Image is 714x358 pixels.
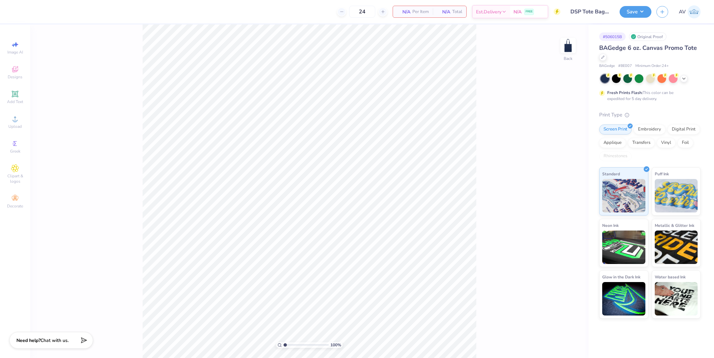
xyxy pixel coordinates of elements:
[634,124,665,135] div: Embroidery
[602,273,640,280] span: Glow in the Dark Ink
[620,6,651,18] button: Save
[564,56,572,62] div: Back
[678,138,693,148] div: Foil
[565,5,615,18] input: Untitled Design
[607,90,690,102] div: This color can be expedited for 5 day delivery.
[513,8,522,15] span: N/A
[655,179,698,212] img: Puff Ink
[655,273,686,280] span: Water based Ink
[602,282,645,316] img: Glow in the Dark Ink
[8,124,22,129] span: Upload
[602,170,620,177] span: Standard
[10,149,20,154] span: Greek
[679,8,686,16] span: AV
[688,5,701,18] img: Aargy Velasco
[618,63,632,69] span: # BE007
[629,32,666,41] div: Original Proof
[599,151,632,161] div: Rhinestones
[41,337,69,344] span: Chat with us.
[599,124,632,135] div: Screen Print
[657,138,676,148] div: Vinyl
[655,282,698,316] img: Water based Ink
[667,124,700,135] div: Digital Print
[561,39,575,52] img: Back
[599,138,626,148] div: Applique
[607,90,643,95] strong: Fresh Prints Flash:
[330,342,341,348] span: 100 %
[526,9,533,14] span: FREE
[437,8,450,15] span: N/A
[599,63,615,69] span: BAGedge
[8,74,22,80] span: Designs
[349,6,375,18] input: – –
[679,5,701,18] a: AV
[3,173,27,184] span: Clipart & logos
[599,111,701,119] div: Print Type
[599,44,697,52] span: BAGedge 6 oz. Canvas Promo Tote
[397,8,410,15] span: N/A
[602,222,619,229] span: Neon Ink
[412,8,429,15] span: Per Item
[476,8,501,15] span: Est. Delivery
[628,138,655,148] div: Transfers
[7,50,23,55] span: Image AI
[602,231,645,264] img: Neon Ink
[635,63,669,69] span: Minimum Order: 24 +
[599,32,626,41] div: # 506015B
[655,222,694,229] span: Metallic & Glitter Ink
[16,337,41,344] strong: Need help?
[7,203,23,209] span: Decorate
[655,231,698,264] img: Metallic & Glitter Ink
[655,170,669,177] span: Puff Ink
[602,179,645,212] img: Standard
[7,99,23,104] span: Add Text
[452,8,462,15] span: Total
